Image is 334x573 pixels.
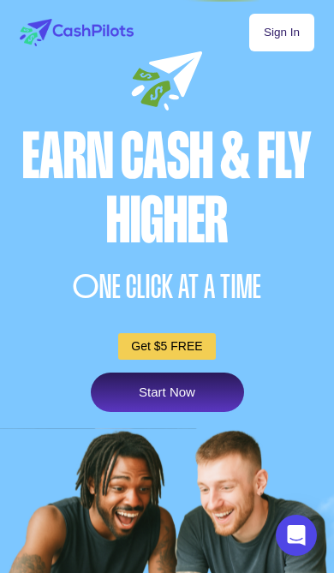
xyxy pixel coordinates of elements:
[15,257,319,316] div: NE CLICK AT A TIME
[118,333,215,360] a: Get $5 FREE
[91,373,244,412] a: Start Now
[20,19,134,46] img: logo
[249,14,314,51] a: Sign In
[15,124,319,253] div: Earn Cash & Fly higher
[276,515,317,556] div: Open Intercom Messenger
[73,270,99,303] span: O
